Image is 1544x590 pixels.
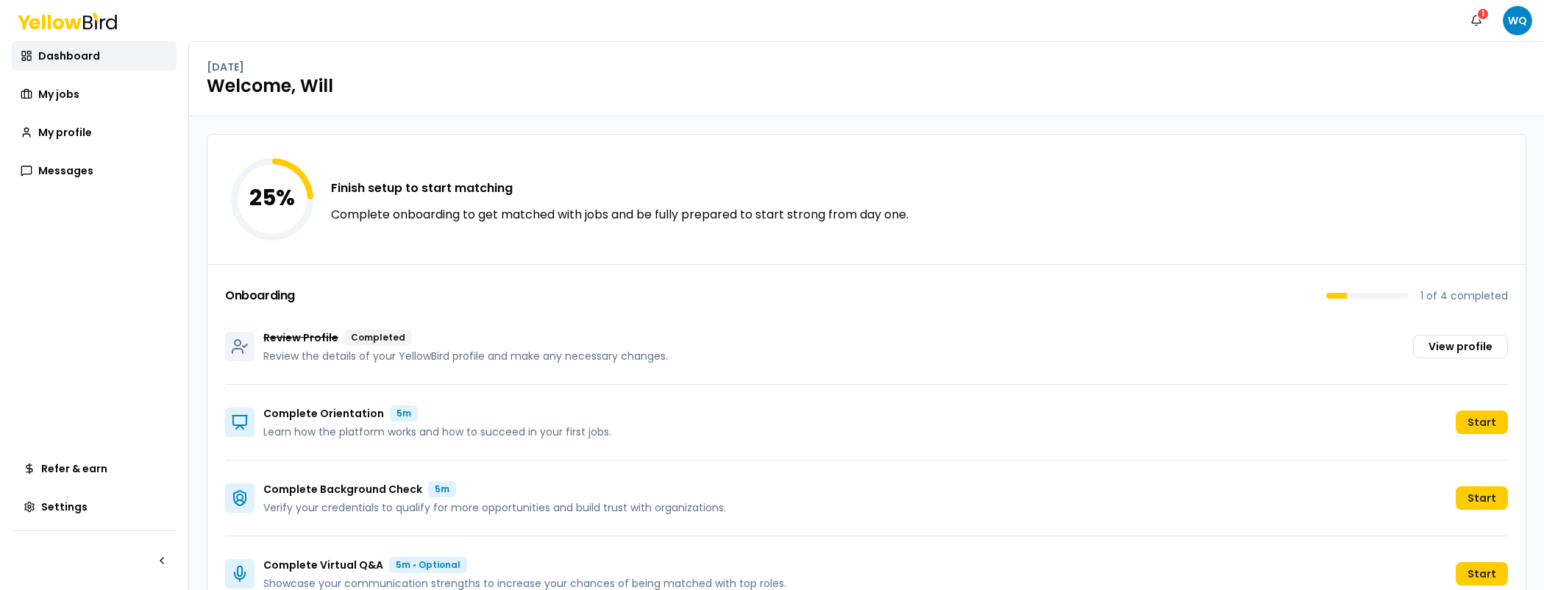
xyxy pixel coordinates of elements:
[1503,6,1532,35] span: WQ
[207,74,1526,98] h1: Welcome, Will
[263,424,611,439] p: Learn how the platform works and how to succeed in your first jobs.
[1413,335,1508,358] a: View profile
[263,500,726,515] p: Verify your credentials to qualify for more opportunities and build trust with organizations.
[41,461,107,476] span: Refer & earn
[263,349,668,363] p: Review the details of your YellowBird profile and make any necessary changes.
[38,87,79,102] span: My jobs
[1456,410,1508,434] button: Start
[1456,486,1508,510] button: Start
[41,500,88,514] span: Settings
[1420,288,1508,303] p: 1 of 4 completed
[390,405,418,422] div: 5m
[12,118,177,147] a: My profile
[389,557,467,573] div: 5m • Optional
[207,60,244,74] p: [DATE]
[1476,7,1490,21] div: 1
[38,125,92,140] span: My profile
[263,482,422,497] p: Complete Background Check
[263,558,383,572] p: Complete Virtual Q&A
[428,481,456,497] div: 5m
[1462,6,1491,35] button: 1
[225,290,295,302] h3: Onboarding
[38,163,93,178] span: Messages
[331,206,908,224] p: Complete onboarding to get matched with jobs and be fully prepared to start strong from day one.
[12,492,177,522] a: Settings
[249,182,295,213] tspan: 25 %
[12,41,177,71] a: Dashboard
[344,330,412,346] div: Completed
[12,79,177,109] a: My jobs
[38,49,100,63] span: Dashboard
[1456,562,1508,586] button: Start
[12,454,177,483] a: Refer & earn
[263,330,338,345] p: Review Profile
[12,156,177,185] a: Messages
[263,406,384,421] p: Complete Orientation
[331,180,908,197] h3: Finish setup to start matching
